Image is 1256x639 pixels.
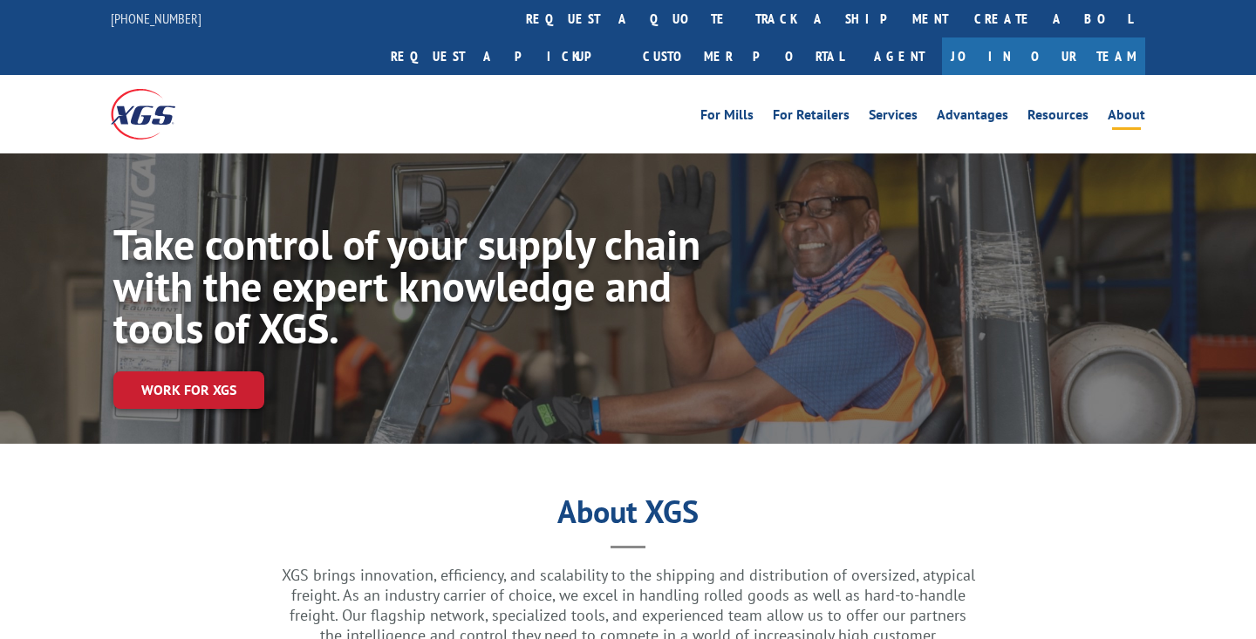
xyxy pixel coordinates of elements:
a: Agent [857,37,942,75]
a: Work for XGS [113,371,264,409]
a: Advantages [937,108,1008,127]
a: [PHONE_NUMBER] [111,10,201,27]
a: Resources [1027,108,1089,127]
a: For Mills [700,108,754,127]
a: Request a pickup [378,37,630,75]
h1: Take control of your supply chain with the expert knowledge and tools of XGS. [113,223,705,357]
a: About [1108,108,1145,127]
h1: About XGS [126,500,1130,533]
a: Services [869,108,918,127]
a: Customer Portal [630,37,857,75]
a: Join Our Team [942,37,1145,75]
a: For Retailers [773,108,850,127]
